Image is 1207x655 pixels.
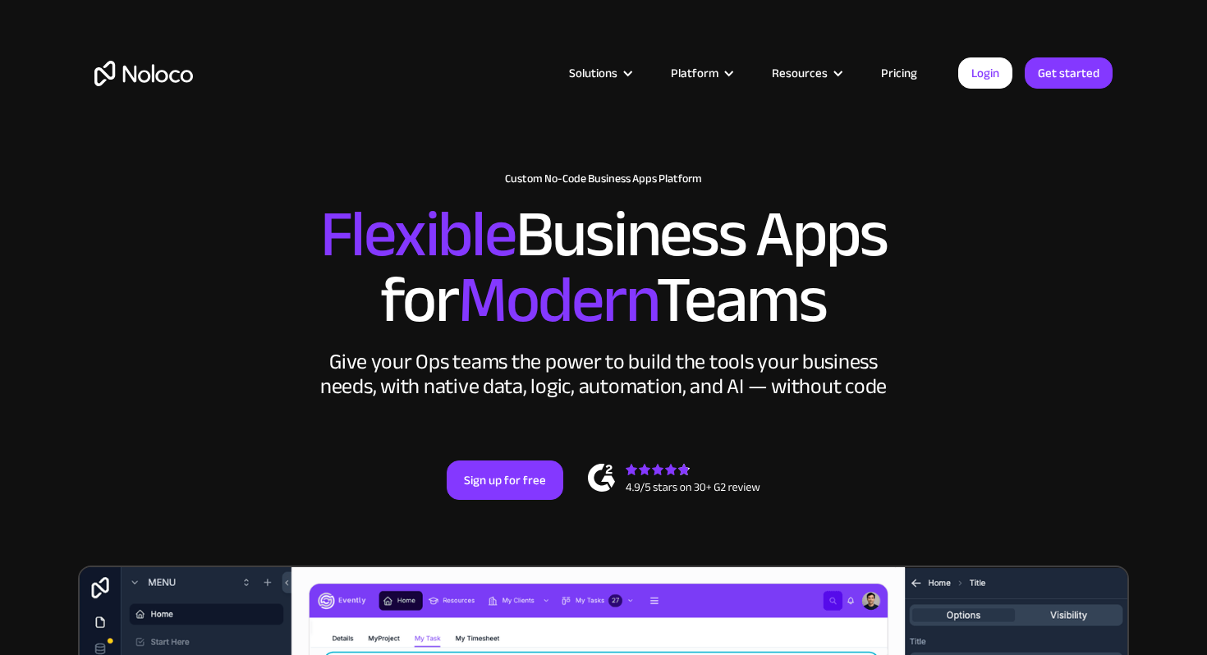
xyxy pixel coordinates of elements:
[772,62,828,84] div: Resources
[94,202,1113,333] h2: Business Apps for Teams
[458,239,656,361] span: Modern
[320,173,516,295] span: Flexible
[861,62,938,84] a: Pricing
[650,62,751,84] div: Platform
[1025,57,1113,89] a: Get started
[94,172,1113,186] h1: Custom No-Code Business Apps Platform
[447,460,563,500] a: Sign up for free
[94,61,193,86] a: home
[671,62,718,84] div: Platform
[569,62,617,84] div: Solutions
[958,57,1012,89] a: Login
[316,350,891,399] div: Give your Ops teams the power to build the tools your business needs, with native data, logic, au...
[751,62,861,84] div: Resources
[548,62,650,84] div: Solutions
